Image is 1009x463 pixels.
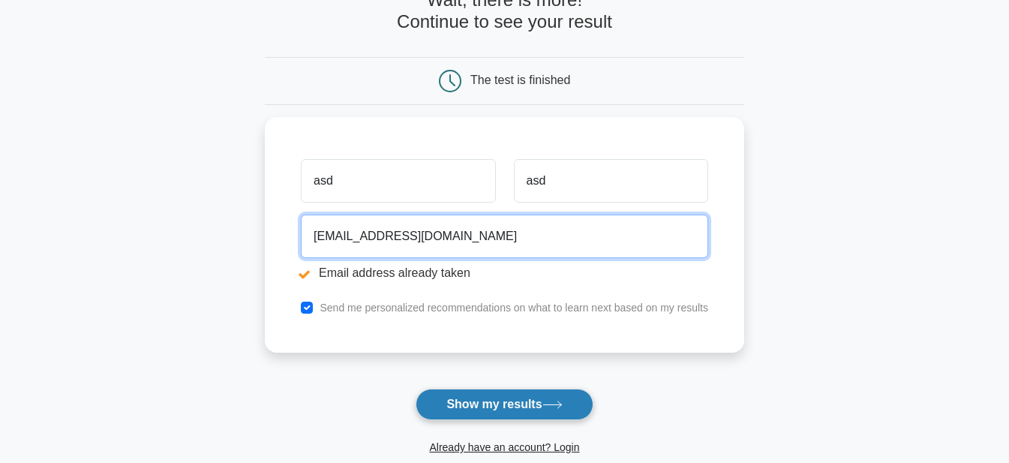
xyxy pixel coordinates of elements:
label: Send me personalized recommendations on what to learn next based on my results [320,302,708,314]
input: Last name [514,159,708,203]
input: First name [301,159,495,203]
div: The test is finished [470,74,570,86]
a: Already have an account? Login [429,441,579,453]
button: Show my results [416,389,593,420]
input: Email [301,215,708,258]
li: Email address already taken [301,264,708,282]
